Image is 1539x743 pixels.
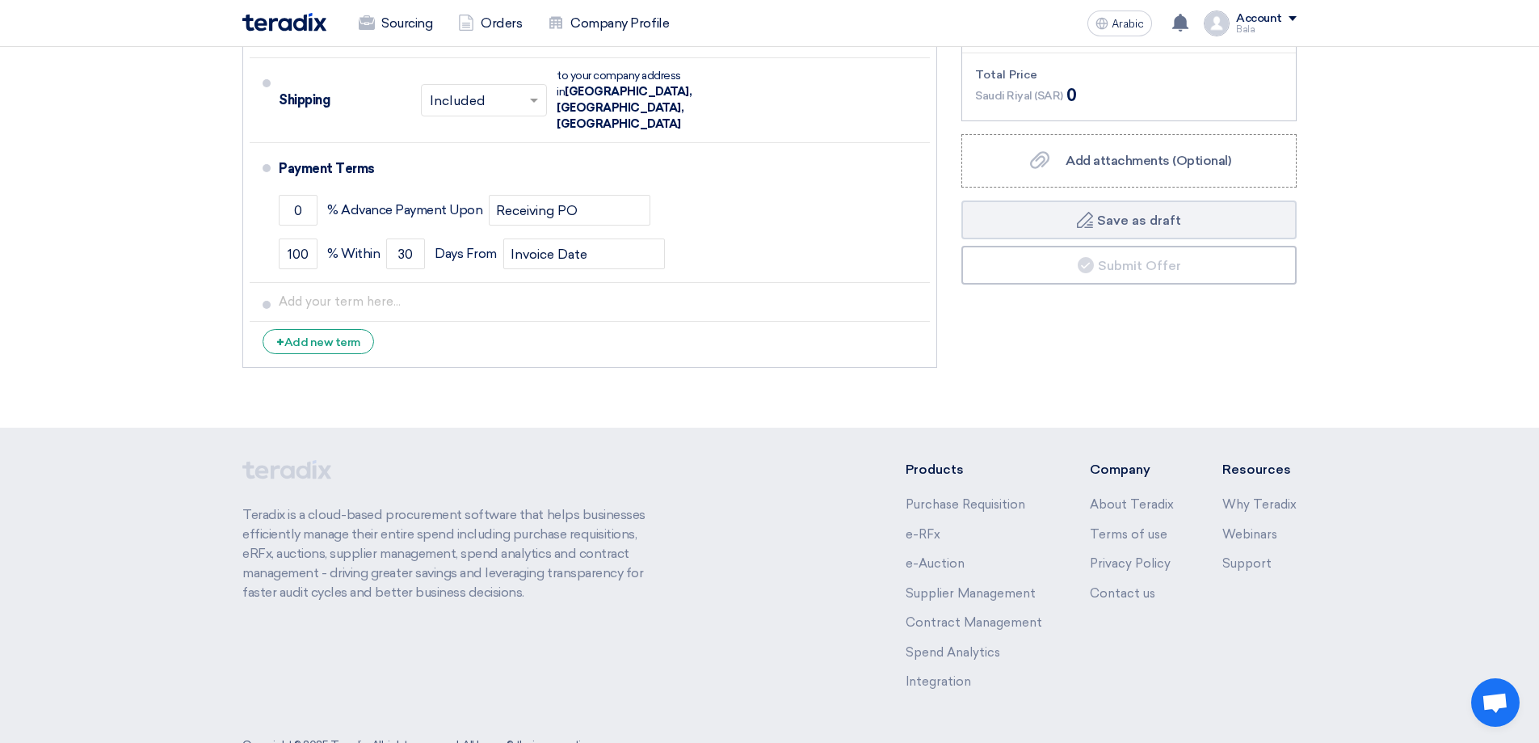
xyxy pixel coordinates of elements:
font: Payment Terms [279,161,375,176]
font: Add new term [284,336,360,349]
a: Privacy Policy [1090,556,1171,571]
font: Shipping [279,92,330,108]
font: Arabic [1112,17,1144,31]
input: payment-term-2 [279,239,317,269]
button: Arabic [1087,11,1152,36]
a: Why Teradix [1222,497,1297,512]
font: Saudi Riyal (SAR) [975,89,1063,103]
button: Submit Offer [961,246,1297,285]
font: Company Profile [570,15,669,31]
font: Teradix is ​​a cloud-based procurement software that helps businesses efficiently manage their en... [242,507,645,600]
font: Submit Offer [1098,258,1181,273]
font: Save as draft [1097,213,1181,228]
img: Teradix logo [242,13,326,32]
input: Add your term here... [279,286,923,317]
a: Sourcing [346,6,445,41]
font: Sourcing [381,15,432,31]
a: e-Auction [906,556,965,571]
a: Support [1222,556,1272,571]
font: Add attachments (Optional) [1066,153,1231,168]
input: payment-term-2 [386,239,425,269]
input: payment-term-2 [503,239,665,269]
a: Terms of use [1090,527,1167,542]
font: Products [906,462,964,477]
font: Total Price [975,68,1037,82]
font: [GEOGRAPHIC_DATA], [GEOGRAPHIC_DATA], [GEOGRAPHIC_DATA] [557,85,692,131]
input: payment-term-1 [279,195,317,226]
font: Resources [1222,462,1291,477]
font: % Advance Payment Upon [327,202,482,217]
a: Contact us [1090,586,1155,601]
font: Days From [435,246,497,261]
font: to your company address in [557,69,681,99]
font: Bala [1236,24,1255,35]
font: Orders [481,15,522,31]
a: Spend Analytics [906,645,1000,660]
button: Save as draft [961,201,1297,239]
font: + [276,335,284,350]
a: About Teradix [1090,497,1174,512]
a: e-RFx [906,527,940,542]
a: Supplier Management [906,586,1036,601]
input: payment-term-2 [489,195,650,226]
font: 0 [1066,86,1077,105]
font: Account [1236,11,1282,25]
div: Open chat [1471,678,1520,727]
a: Integration [906,674,971,689]
a: Contract Management [906,615,1042,630]
a: Purchase Requisition [906,497,1025,512]
img: profile_test.png [1204,11,1230,36]
a: Orders [445,6,535,41]
font: % Within [327,246,380,261]
a: Webinars [1222,527,1277,542]
font: Company [1090,462,1150,477]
